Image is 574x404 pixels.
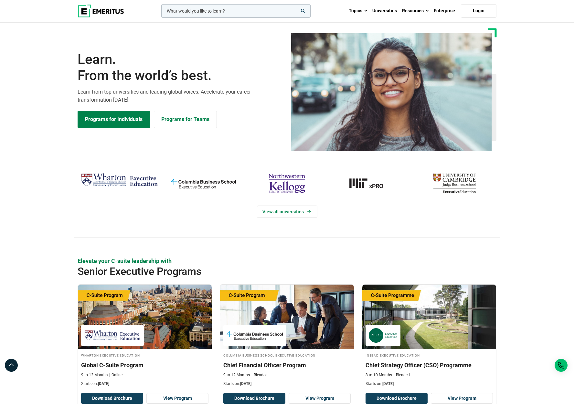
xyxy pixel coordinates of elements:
[154,111,217,128] a: Explore for Business
[332,171,409,196] a: MIT-xPRO
[109,372,122,378] p: Online
[220,285,354,349] img: Chief Financial Officer Program | Online Finance Course
[81,381,208,387] p: Starts on:
[81,361,208,369] h3: Global C-Suite Program
[461,4,496,18] a: Login
[369,328,397,343] img: INSEAD Executive Education
[78,285,212,349] img: Global C-Suite Program | Online Leadership Course
[362,285,496,390] a: Leadership Course by INSEAD Executive Education - October 14, 2025 INSEAD Executive Education INS...
[332,171,409,196] img: MIT xPRO
[416,171,493,196] img: cambridge-judge-business-school
[366,381,493,387] p: Starts on:
[240,381,251,386] span: [DATE]
[366,393,428,404] button: Download Brochure
[223,372,250,378] p: 9 to 12 Months
[98,381,109,386] span: [DATE]
[220,285,354,390] a: Finance Course by Columbia Business School Executive Education - December 8, 2025 Columbia Busine...
[165,171,242,196] img: columbia-business-school
[362,285,496,349] img: Chief Strategy Officer (CSO) Programme | Online Leadership Course
[257,206,317,218] a: View Universities
[78,285,212,390] a: Leadership Course by Wharton Executive Education - December 17, 2025 Wharton Executive Education ...
[366,361,493,369] h3: Chief Strategy Officer (CSO) Programme
[291,33,492,151] img: Learn from the world's best
[81,393,143,404] button: Download Brochure
[223,352,351,358] h4: Columbia Business School Executive Education
[223,381,351,387] p: Starts on:
[394,372,410,378] p: Blended
[81,352,208,358] h4: Wharton Executive Education
[81,372,108,378] p: 9 to 12 Months
[84,328,141,343] img: Wharton Executive Education
[223,361,351,369] h3: Chief Financial Officer Program
[81,171,158,190] img: Wharton Executive Education
[78,51,283,84] h1: Learn.
[227,328,283,343] img: Columbia Business School Executive Education
[161,4,311,18] input: woocommerce-product-search-field-0
[366,372,392,378] p: 8 to 10 Months
[431,393,493,404] a: View Program
[146,393,208,404] a: View Program
[78,111,150,128] a: Explore Programs
[78,257,496,265] p: Elevate your C-suite leadership with
[78,88,283,104] p: Learn from top universities and leading global voices. Accelerate your career transformation [DATE].
[78,265,454,278] h2: Senior Executive Programs
[78,67,283,84] span: From the world’s best.
[223,393,285,404] button: Download Brochure
[251,372,268,378] p: Blended
[366,352,493,358] h4: INSEAD Executive Education
[382,381,394,386] span: [DATE]
[289,393,351,404] a: View Program
[248,171,325,196] img: northwestern-kellogg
